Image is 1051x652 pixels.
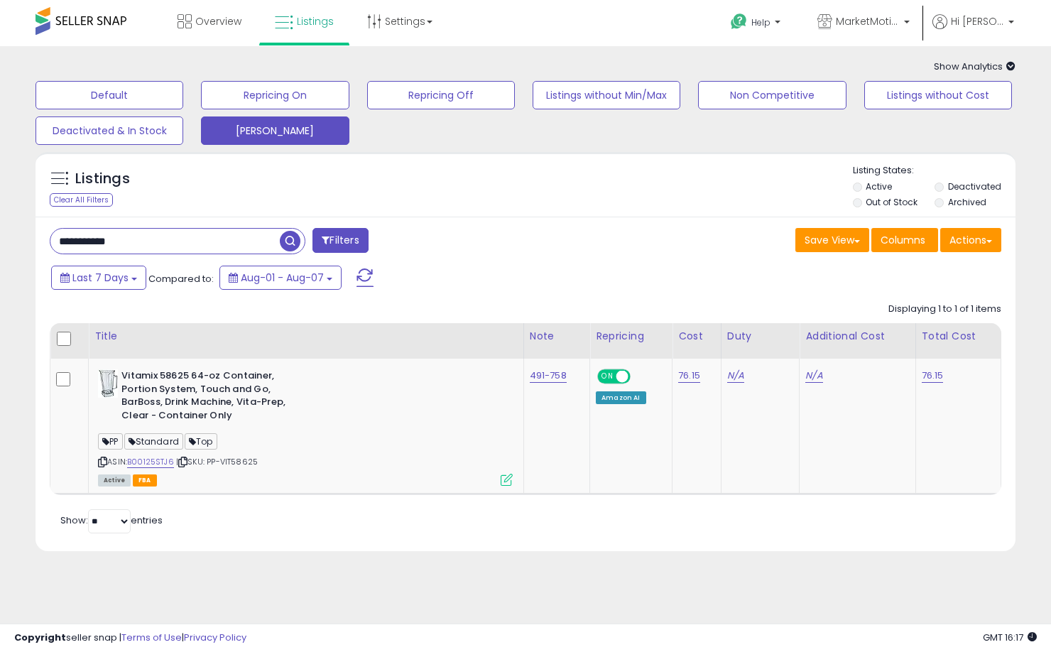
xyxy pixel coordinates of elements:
span: Columns [881,233,925,247]
th: CSV column name: cust_attr_1_Duty [721,323,800,359]
th: CSV column name: cust_attr_3_Total Cost [915,323,1001,359]
button: Repricing On [201,81,349,109]
a: 491-758 [530,369,567,383]
span: Aug-01 - Aug-07 [241,271,324,285]
label: Archived [948,196,986,208]
button: Listings without Min/Max [533,81,680,109]
div: seller snap | | [14,631,246,645]
a: Privacy Policy [184,631,246,644]
span: OFF [628,371,651,383]
label: Out of Stock [866,196,917,208]
button: Repricing Off [367,81,515,109]
a: N/A [805,369,822,383]
h5: Listings [75,169,130,189]
span: Show: entries [60,514,163,527]
span: Last 7 Days [72,271,129,285]
span: Hi [PERSON_NAME] [951,14,1004,28]
i: Get Help [730,13,748,31]
label: Deactivated [948,180,1001,192]
button: Filters [312,228,368,253]
button: [PERSON_NAME] [201,116,349,145]
a: Terms of Use [121,631,182,644]
a: B00125STJ6 [127,456,174,468]
p: Listing States: [853,164,1015,178]
button: Save View [795,228,869,252]
span: All listings currently available for purchase on Amazon [98,474,131,487]
div: Note [530,329,584,344]
div: Amazon AI [596,391,646,404]
span: MarketMotions [836,14,900,28]
label: Active [866,180,892,192]
span: Help [751,16,770,28]
span: Listings [297,14,334,28]
span: Top [185,433,217,450]
div: ASIN: [98,369,513,484]
button: Non Competitive [698,81,846,109]
div: Repricing [596,329,666,344]
span: Overview [195,14,241,28]
span: Compared to: [148,272,214,286]
span: FBA [133,474,157,487]
button: Actions [940,228,1001,252]
div: Displaying 1 to 1 of 1 items [888,303,1001,316]
b: Vitamix 58625 64-oz Container, Portion System, Touch and Go, BarBoss, Drink Machine, Vita-Prep, C... [121,369,294,425]
button: Listings without Cost [864,81,1012,109]
div: Title [94,329,518,344]
span: ON [599,371,616,383]
img: 51R8pWUYjLL._SL40_.jpg [98,369,118,398]
button: Last 7 Days [51,266,146,290]
span: Standard [124,433,183,450]
div: Clear All Filters [50,193,113,207]
div: Duty [727,329,794,344]
div: Total Cost [922,329,995,344]
a: N/A [727,369,744,383]
div: Cost [678,329,715,344]
div: Additional Cost [805,329,909,344]
a: Help [719,2,795,46]
button: Deactivated & In Stock [36,116,183,145]
strong: Copyright [14,631,66,644]
a: 76.15 [922,369,944,383]
a: Hi [PERSON_NAME] [932,14,1014,46]
span: PP [98,433,122,450]
span: Show Analytics [934,60,1015,73]
span: | SKU: PP-VIT58625 [176,456,258,467]
span: 2025-08-15 16:17 GMT [983,631,1037,644]
button: Aug-01 - Aug-07 [219,266,342,290]
button: Default [36,81,183,109]
a: 76.15 [678,369,700,383]
button: Columns [871,228,938,252]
